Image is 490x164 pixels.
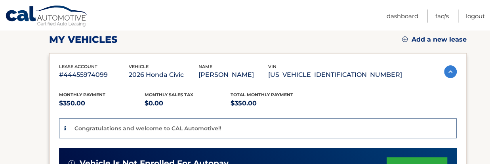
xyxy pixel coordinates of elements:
[231,98,316,109] p: $350.00
[145,98,231,109] p: $0.00
[466,10,485,23] a: Logout
[387,10,418,23] a: Dashboard
[49,34,118,46] h2: my vehicles
[231,92,293,97] span: Total Monthly Payment
[444,65,457,78] img: accordion-active.svg
[145,92,193,97] span: Monthly sales Tax
[268,64,276,69] span: vin
[59,64,97,69] span: lease account
[435,10,449,23] a: FAQ's
[74,125,221,132] p: Congratulations and welcome to CAL Automotive!!
[5,5,88,28] a: Cal Automotive
[59,98,145,109] p: $350.00
[402,36,408,42] img: add.svg
[129,64,149,69] span: vehicle
[198,69,268,80] p: [PERSON_NAME]
[402,36,467,44] a: Add a new lease
[129,69,198,80] p: 2026 Honda Civic
[59,69,129,80] p: #44455974099
[59,92,105,97] span: Monthly Payment
[268,69,402,80] p: [US_VEHICLE_IDENTIFICATION_NUMBER]
[198,64,212,69] span: name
